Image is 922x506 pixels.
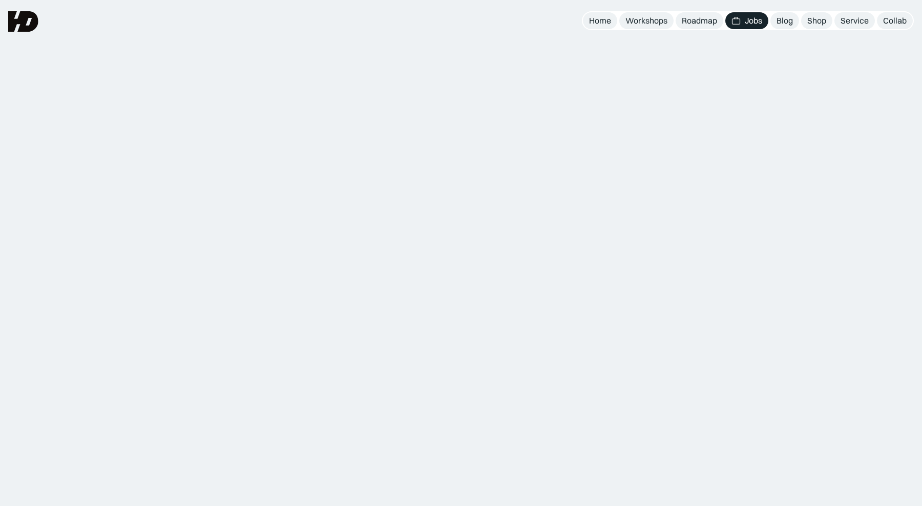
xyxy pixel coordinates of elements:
[777,15,793,26] div: Blog
[801,12,832,29] a: Shop
[745,15,762,26] div: Jobs
[834,12,875,29] a: Service
[676,12,723,29] a: Roadmap
[877,12,913,29] a: Collab
[841,15,869,26] div: Service
[807,15,826,26] div: Shop
[619,12,674,29] a: Workshops
[883,15,907,26] div: Collab
[682,15,717,26] div: Roadmap
[589,15,611,26] div: Home
[583,12,617,29] a: Home
[770,12,799,29] a: Blog
[625,15,667,26] div: Workshops
[725,12,768,29] a: Jobs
